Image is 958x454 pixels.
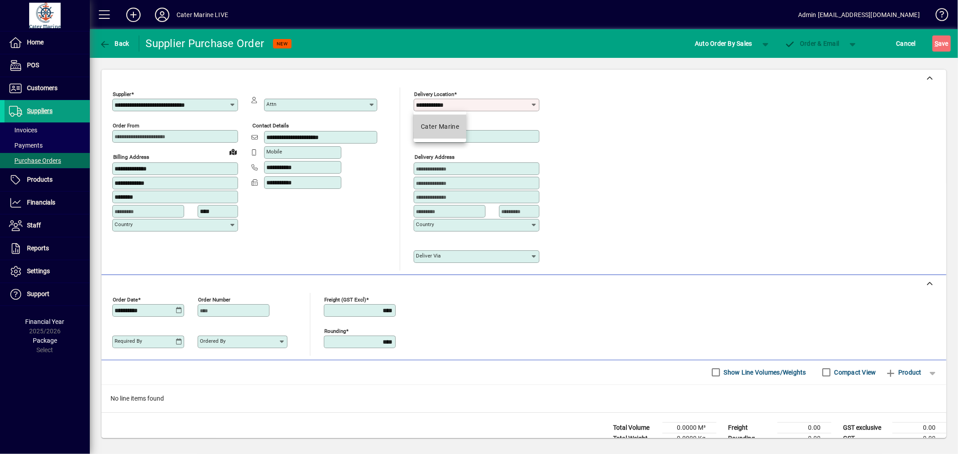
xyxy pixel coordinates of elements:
span: NEW [277,41,288,47]
td: Freight [724,422,777,433]
mat-label: Order number [198,296,230,302]
mat-label: Order date [113,296,138,302]
mat-label: Ordered by [200,338,225,344]
td: GST [839,433,892,444]
button: Add [119,7,148,23]
span: POS [27,61,39,69]
td: 0.0000 M³ [662,422,716,433]
span: Auto Order By Sales [695,36,752,51]
mat-label: Rounding [324,327,346,334]
span: ave [935,36,949,51]
span: Products [27,176,53,183]
span: Financials [27,199,55,206]
td: 0.0000 Kg [662,433,716,444]
mat-label: Order from [113,122,139,129]
div: No line items found [102,385,946,412]
span: Financial Year [26,318,65,325]
span: Customers [27,84,57,92]
span: Reports [27,244,49,252]
button: Product [881,364,926,380]
div: Cater Marine [421,122,459,131]
span: Support [27,290,49,297]
a: Invoices [4,122,90,138]
td: Rounding [724,433,777,444]
td: Total Volume [609,422,662,433]
span: Home [27,39,44,46]
mat-label: Required by [115,338,142,344]
button: Profile [148,7,177,23]
button: Auto Order By Sales [690,35,757,52]
div: Cater Marine LIVE [177,8,228,22]
div: Admin [EMAIL_ADDRESS][DOMAIN_NAME] [798,8,920,22]
span: Purchase Orders [9,157,61,164]
a: Customers [4,77,90,100]
a: POS [4,54,90,77]
span: Order & Email [785,40,839,47]
button: Back [97,35,132,52]
a: Payments [4,138,90,153]
mat-option: Cater Marine [414,115,466,139]
td: 0.00 [777,433,831,444]
td: 0.00 [892,433,946,444]
div: Supplier Purchase Order [146,36,265,51]
a: Staff [4,214,90,237]
td: 0.00 [777,422,831,433]
button: Cancel [894,35,918,52]
button: Order & Email [780,35,844,52]
span: Cancel [896,36,916,51]
span: Payments [9,142,43,149]
a: Home [4,31,90,54]
app-page-header-button: Back [90,35,139,52]
a: Products [4,169,90,191]
mat-error: Required [416,111,532,121]
button: Save [932,35,951,52]
mat-label: Attn [266,101,276,107]
span: Suppliers [27,107,53,114]
span: Back [99,40,129,47]
mat-label: Supplier [113,91,131,97]
span: S [935,40,938,47]
a: Settings [4,260,90,283]
mat-label: Country [416,221,434,227]
a: Purchase Orders [4,153,90,168]
label: Show Line Volumes/Weights [722,368,806,377]
span: Product [885,365,922,380]
a: Reports [4,237,90,260]
a: Knowledge Base [929,2,947,31]
td: 0.00 [892,422,946,433]
td: GST exclusive [839,422,892,433]
mat-label: Country [115,221,132,227]
span: Staff [27,222,41,229]
label: Compact View [833,368,876,377]
span: Invoices [9,127,37,134]
a: View on map [226,144,240,159]
a: Support [4,283,90,306]
mat-label: Delivery Location [414,91,454,97]
a: Financials [4,192,90,214]
span: Package [33,337,57,344]
mat-label: Freight (GST excl) [324,296,366,302]
mat-label: Deliver via [416,253,441,259]
span: Settings [27,267,50,275]
td: Total Weight [609,433,662,444]
mat-label: Mobile [266,148,282,155]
